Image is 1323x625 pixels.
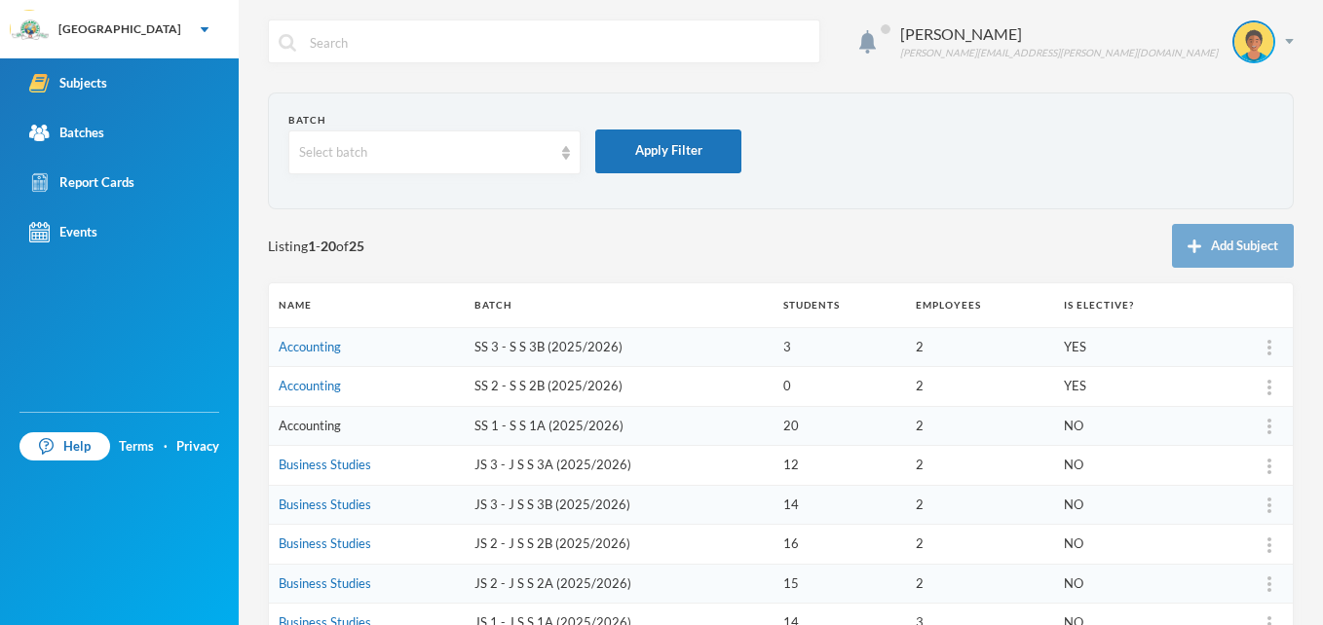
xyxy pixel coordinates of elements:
a: Accounting [279,378,341,393]
input: Search [308,20,810,64]
td: 15 [774,564,906,604]
img: more_vert [1267,419,1271,434]
td: JS 2 - J S S 2A (2025/2026) [465,564,774,604]
td: NO [1054,525,1211,565]
div: · [164,437,168,457]
div: [PERSON_NAME][EMAIL_ADDRESS][PERSON_NAME][DOMAIN_NAME] [900,46,1218,60]
td: SS 1 - S S 1A (2025/2026) [465,406,774,446]
div: Batches [29,123,104,143]
th: Name [269,283,465,327]
a: Accounting [279,418,341,433]
td: 2 [906,525,1054,565]
td: 2 [906,406,1054,446]
img: more_vert [1267,497,1271,513]
td: JS 3 - J S S 3A (2025/2026) [465,446,774,486]
b: 1 [308,238,316,254]
b: 20 [321,238,336,254]
td: YES [1054,367,1211,407]
div: [GEOGRAPHIC_DATA] [58,20,181,38]
td: NO [1054,406,1211,446]
th: Employees [906,283,1054,327]
div: Select batch [299,143,552,163]
div: Report Cards [29,172,134,193]
a: Business Studies [279,535,371,551]
th: Is Elective? [1054,283,1211,327]
a: Business Studies [279,496,371,512]
td: 14 [774,485,906,525]
td: 3 [774,327,906,367]
img: more_vert [1267,340,1271,355]
img: more_vert [1267,537,1271,553]
img: more_vert [1267,459,1271,474]
button: Add Subject [1172,224,1294,268]
button: Apply Filter [595,129,741,173]
td: 2 [906,446,1054,486]
td: SS 2 - S S 2B (2025/2026) [465,367,774,407]
td: 0 [774,367,906,407]
img: STUDENT [1234,22,1273,61]
img: more_vert [1267,380,1271,395]
td: 16 [774,525,906,565]
td: 12 [774,446,906,486]
a: Terms [119,437,154,457]
div: Subjects [29,73,107,93]
td: JS 2 - J S S 2B (2025/2026) [465,525,774,565]
div: Events [29,222,97,242]
b: 25 [349,238,364,254]
span: Listing - of [268,236,364,256]
img: more_vert [1267,576,1271,592]
div: Batch [288,113,581,128]
img: logo [11,11,50,50]
a: Help [19,432,110,461]
a: Business Studies [279,575,371,591]
td: SS 3 - S S 3B (2025/2026) [465,327,774,367]
th: Students [774,283,906,327]
img: search [279,34,296,52]
td: 20 [774,406,906,446]
a: Business Studies [279,457,371,472]
td: 2 [906,367,1054,407]
a: Accounting [279,339,341,354]
td: 2 [906,485,1054,525]
td: NO [1054,564,1211,604]
td: 2 [906,327,1054,367]
td: NO [1054,446,1211,486]
td: NO [1054,485,1211,525]
th: Batch [465,283,774,327]
td: JS 3 - J S S 3B (2025/2026) [465,485,774,525]
td: YES [1054,327,1211,367]
a: Privacy [176,437,219,457]
div: [PERSON_NAME] [900,22,1218,46]
td: 2 [906,564,1054,604]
